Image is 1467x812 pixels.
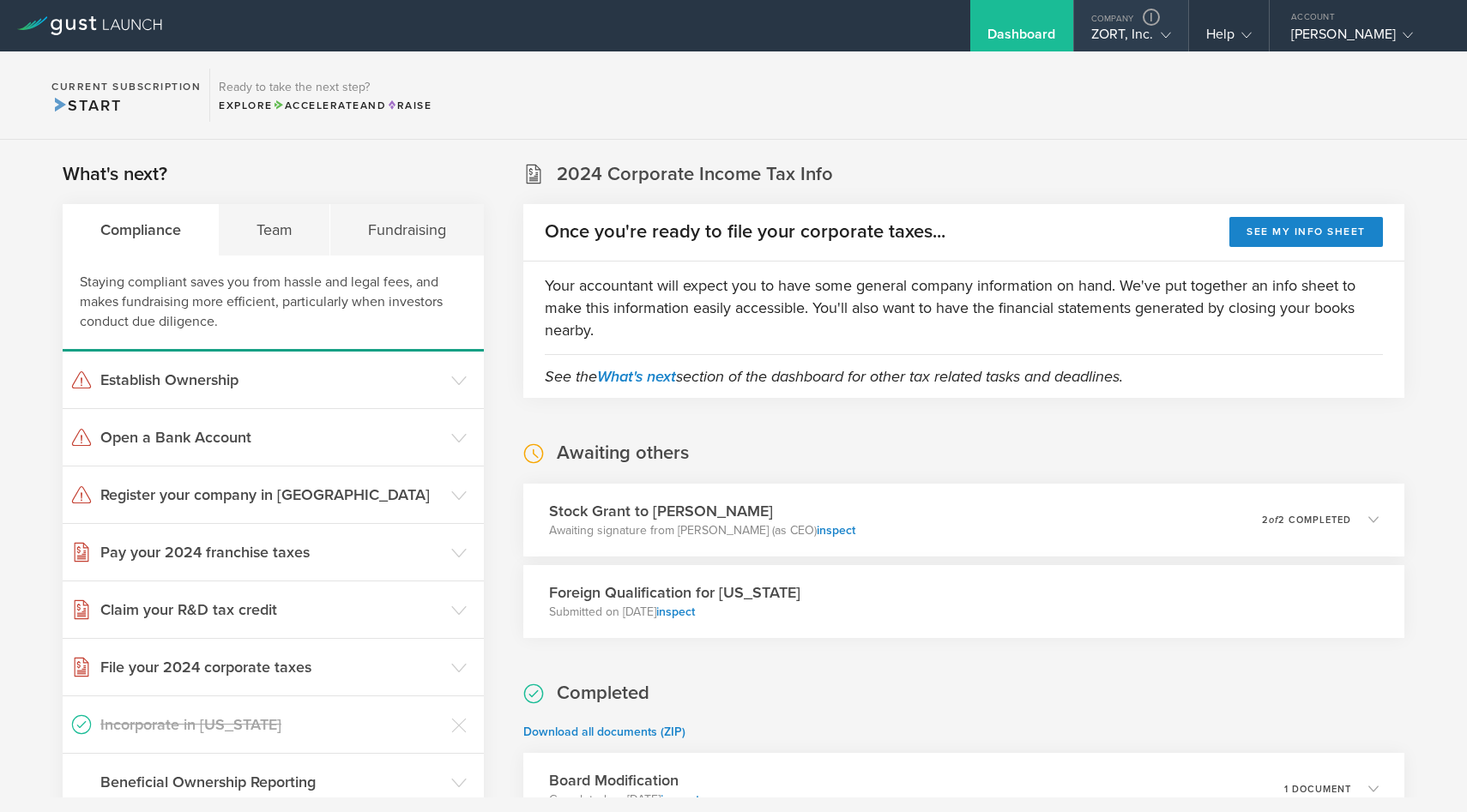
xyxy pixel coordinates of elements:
a: inspect [661,792,699,807]
div: Fundraising [330,204,483,256]
a: What's next [597,367,676,386]
div: Staying compliant saves you from hassle and legal fees, and makes fundraising more efficient, par... [63,256,484,352]
a: Download all documents (ZIP) [523,725,685,739]
div: Ready to take the next step?ExploreAccelerateandRaise [209,69,440,122]
p: Completed on [DATE] [549,791,699,809]
div: Compliance [63,204,219,256]
p: Your accountant will expect you to have some general company information on hand. We've put toget... [545,274,1383,341]
h2: Awaiting others [557,441,689,466]
span: Raise [386,99,432,111]
em: of [1269,514,1278,526]
div: ZORT, Inc. [1091,26,1171,51]
h2: Current Subscription [51,81,201,92]
h2: What's next? [63,162,167,187]
h2: Completed [557,681,649,706]
div: Help [1206,26,1252,51]
h3: Open a Bank Account [100,426,443,448]
div: Dashboard [987,26,1056,51]
em: See the section of the dashboard for other tax related tasks and deadlines. [545,367,1123,386]
button: See my info sheet [1229,217,1383,247]
p: 2 2 completed [1262,515,1351,525]
span: Start [51,96,121,115]
div: [PERSON_NAME] [1291,26,1437,51]
div: Explore [219,98,432,113]
p: Submitted on [DATE] [549,604,800,621]
h2: Once you're ready to file your corporate taxes... [545,220,945,244]
h3: Incorporate in [US_STATE] [100,713,443,736]
h3: File your 2024 corporate taxes [100,656,443,678]
span: and [273,99,387,111]
h3: Pay your 2024 franchise taxes [100,541,443,563]
h3: Foreign Qualification for [US_STATE] [549,581,800,604]
h3: Stock Grant to [PERSON_NAME] [549,500,855,522]
h3: Ready to take the next step? [219,81,432,93]
h3: Establish Ownership [100,369,443,391]
h3: Claim your R&D tax credit [100,598,443,621]
a: inspect [656,604,695,619]
h2: 2024 Corporate Income Tax Info [557,162,833,187]
p: Awaiting signature from [PERSON_NAME] (as CEO) [549,522,855,539]
h3: Board Modification [549,769,699,791]
a: inspect [817,523,855,538]
span: Accelerate [273,99,360,111]
h3: Beneficial Ownership Reporting [100,771,443,793]
p: 1 document [1284,785,1351,794]
div: Team [219,204,330,256]
h3: Register your company in [GEOGRAPHIC_DATA] [100,484,443,506]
